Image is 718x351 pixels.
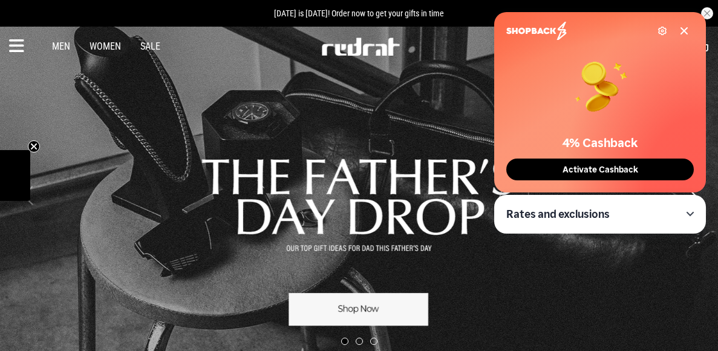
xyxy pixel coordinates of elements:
a: Women [90,41,121,52]
button: Close teaser [28,140,40,153]
span: [DATE] is [DATE]! Order now to get your gifts in time [274,8,444,18]
a: Sale [140,41,160,52]
a: Men [52,41,70,52]
img: Redrat logo [321,38,400,56]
